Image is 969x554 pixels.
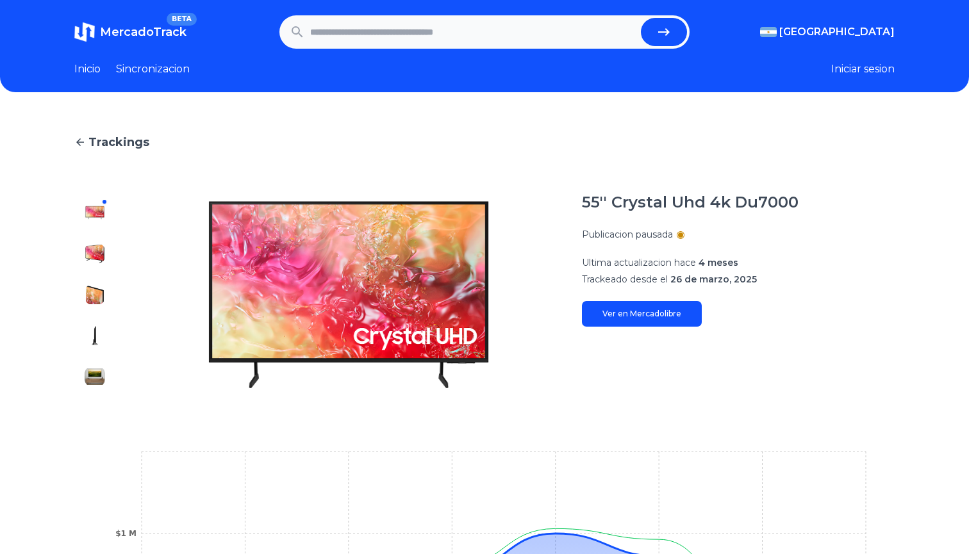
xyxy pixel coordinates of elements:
[582,273,668,285] span: Trackeado desde el
[85,284,105,305] img: 55'' Crystal Uhd 4k Du7000
[670,273,757,285] span: 26 de marzo, 2025
[100,25,186,39] span: MercadoTrack
[582,228,673,241] p: Publicacion pausada
[88,133,149,151] span: Trackings
[115,529,137,538] tspan: $1 M
[582,301,702,327] a: Ver en Mercadolibre
[582,257,696,268] span: Ultima actualizacion hace
[74,22,186,42] a: MercadoTrackBETA
[141,192,556,397] img: 55'' Crystal Uhd 4k Du7000
[167,13,197,26] span: BETA
[74,61,101,77] a: Inicio
[74,133,895,151] a: Trackings
[85,243,105,264] img: 55'' Crystal Uhd 4k Du7000
[760,24,895,40] button: [GEOGRAPHIC_DATA]
[85,325,105,346] img: 55'' Crystal Uhd 4k Du7000
[74,22,95,42] img: MercadoTrack
[699,257,738,268] span: 4 meses
[582,192,799,213] h1: 55'' Crystal Uhd 4k Du7000
[85,366,105,387] img: 55'' Crystal Uhd 4k Du7000
[116,61,190,77] a: Sincronizacion
[831,61,895,77] button: Iniciar sesion
[85,202,105,223] img: 55'' Crystal Uhd 4k Du7000
[760,27,777,37] img: Argentina
[779,24,895,40] span: [GEOGRAPHIC_DATA]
